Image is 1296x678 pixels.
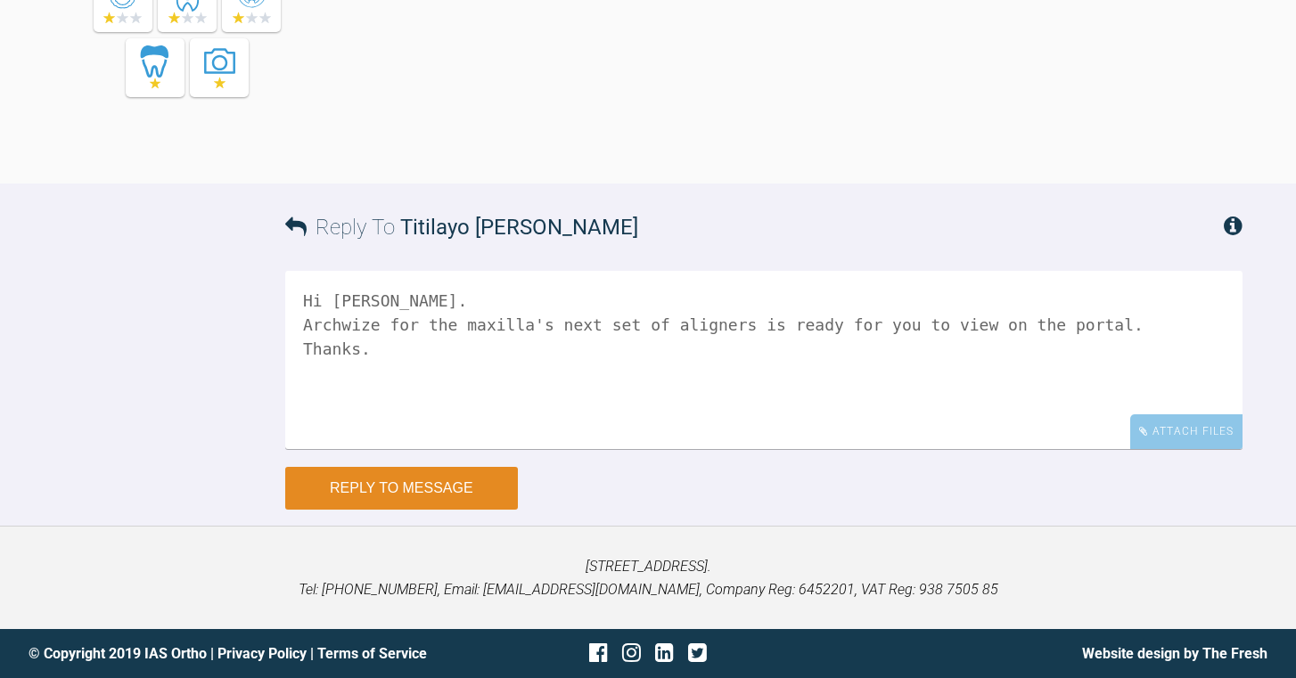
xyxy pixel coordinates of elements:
h3: Reply To [285,210,638,244]
a: Privacy Policy [217,645,307,662]
p: [STREET_ADDRESS]. Tel: [PHONE_NUMBER], Email: [EMAIL_ADDRESS][DOMAIN_NAME], Company Reg: 6452201,... [29,555,1267,600]
a: Terms of Service [317,645,427,662]
div: © Copyright 2019 IAS Ortho | | [29,642,441,666]
button: Reply to Message [285,467,518,510]
div: Attach Files [1130,414,1243,449]
span: Titilayo [PERSON_NAME] [400,215,638,240]
textarea: Hi [PERSON_NAME]. Archwize for the maxilla's next set of aligners is ready for you to view on the... [285,271,1243,449]
a: Website design by The Fresh [1082,645,1267,662]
